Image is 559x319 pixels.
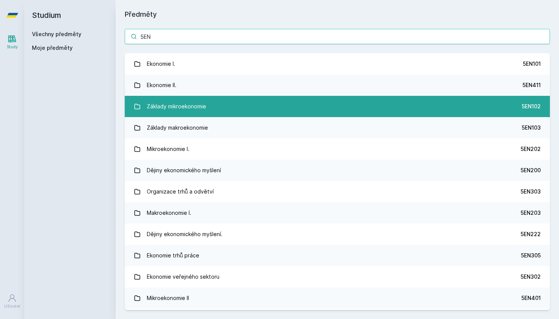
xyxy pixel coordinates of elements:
[125,287,550,309] a: Mikroekonomie II 5EN401
[147,56,175,71] div: Ekonomie I.
[125,29,550,44] input: Název nebo ident předmětu…
[147,248,199,263] div: Ekonomie trhů práce
[521,145,541,153] div: 5EN202
[7,44,18,50] div: Study
[125,138,550,160] a: Mikroekonomie I. 5EN202
[521,167,541,174] div: 5EN200
[147,205,191,221] div: Makroekonomie I.
[521,294,541,302] div: 5EN401
[125,160,550,181] a: Dějiny ekonomického myšlení 5EN200
[32,44,73,52] span: Moje předměty
[522,124,541,132] div: 5EN103
[522,81,541,89] div: 5EN411
[125,117,550,138] a: Základy makroekonomie 5EN103
[147,269,219,284] div: Ekonomie veřejného sektoru
[147,290,189,306] div: Mikroekonomie II
[147,184,214,199] div: Organizace trhů a odvětví
[147,99,206,114] div: Základy mikroekonomie
[2,30,23,54] a: Study
[125,266,550,287] a: Ekonomie veřejného sektoru 5EN302
[32,31,81,37] a: Všechny předměty
[523,60,541,68] div: 5EN101
[125,9,550,20] h1: Předměty
[147,78,176,93] div: Ekonomie II.
[125,53,550,75] a: Ekonomie I. 5EN101
[521,273,541,281] div: 5EN302
[147,120,208,135] div: Základy makroekonomie
[521,188,541,195] div: 5EN303
[125,75,550,96] a: Ekonomie II. 5EN411
[521,252,541,259] div: 5EN305
[125,245,550,266] a: Ekonomie trhů práce 5EN305
[521,230,541,238] div: 5EN222
[147,141,189,157] div: Mikroekonomie I.
[125,202,550,224] a: Makroekonomie I. 5EN203
[147,227,222,242] div: Dějiny ekonomického myšlení.
[125,224,550,245] a: Dějiny ekonomického myšlení. 5EN222
[522,103,541,110] div: 5EN102
[4,303,20,309] div: Uživatel
[125,96,550,117] a: Základy mikroekonomie 5EN102
[521,209,541,217] div: 5EN203
[2,290,23,313] a: Uživatel
[125,181,550,202] a: Organizace trhů a odvětví 5EN303
[147,163,221,178] div: Dějiny ekonomického myšlení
